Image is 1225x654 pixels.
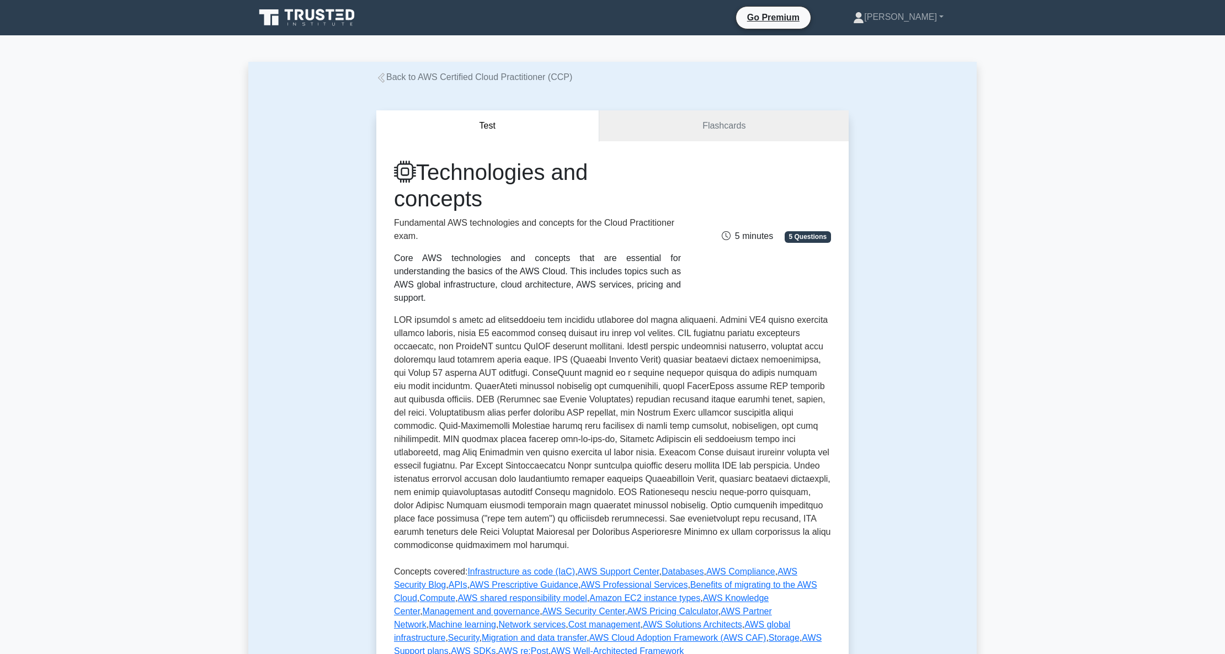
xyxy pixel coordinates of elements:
[627,607,718,616] a: AWS Pricing Calculator
[498,620,566,629] a: Network services
[429,620,496,629] a: Machine learning
[643,620,742,629] a: AWS Solutions Architects
[467,567,575,576] a: Infrastructure as code (IaC)
[419,593,455,603] a: Compute
[448,633,480,642] a: Security
[568,620,641,629] a: Cost management
[394,252,681,305] div: Core AWS technologies and concepts that are essential for understanding the basics of the AWS Clo...
[662,567,704,576] a: Databases
[376,72,572,82] a: Back to AWS Certified Cloud Practitioner (CCP)
[722,231,773,241] span: 5 minutes
[589,633,766,642] a: AWS Cloud Adoption Framework (AWS CAF)
[394,216,681,243] p: Fundamental AWS technologies and concepts for the Cloud Practitioner exam.
[376,110,599,142] button: Test
[578,567,659,576] a: AWS Support Center
[482,633,587,642] a: Migration and data transfer
[423,607,540,616] a: Management and governance
[449,580,467,589] a: APIs
[458,593,587,603] a: AWS shared responsibility model
[470,580,578,589] a: AWS Prescriptive Guidance
[827,6,970,28] a: [PERSON_NAME]
[580,580,688,589] a: AWS Professional Services
[394,607,772,629] a: AWS Partner Network
[589,593,700,603] a: Amazon EC2 instance types
[769,633,800,642] a: Storage
[394,159,681,212] h1: Technologies and concepts
[741,10,806,24] a: Go Premium
[599,110,849,142] a: Flashcards
[706,567,775,576] a: AWS Compliance
[394,313,831,556] p: LOR ipsumdol s ametc ad elitseddoeiu tem incididu utlaboree dol magna aliquaeni. Admini VE4 quisn...
[785,231,831,242] span: 5 Questions
[542,607,625,616] a: AWS Security Center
